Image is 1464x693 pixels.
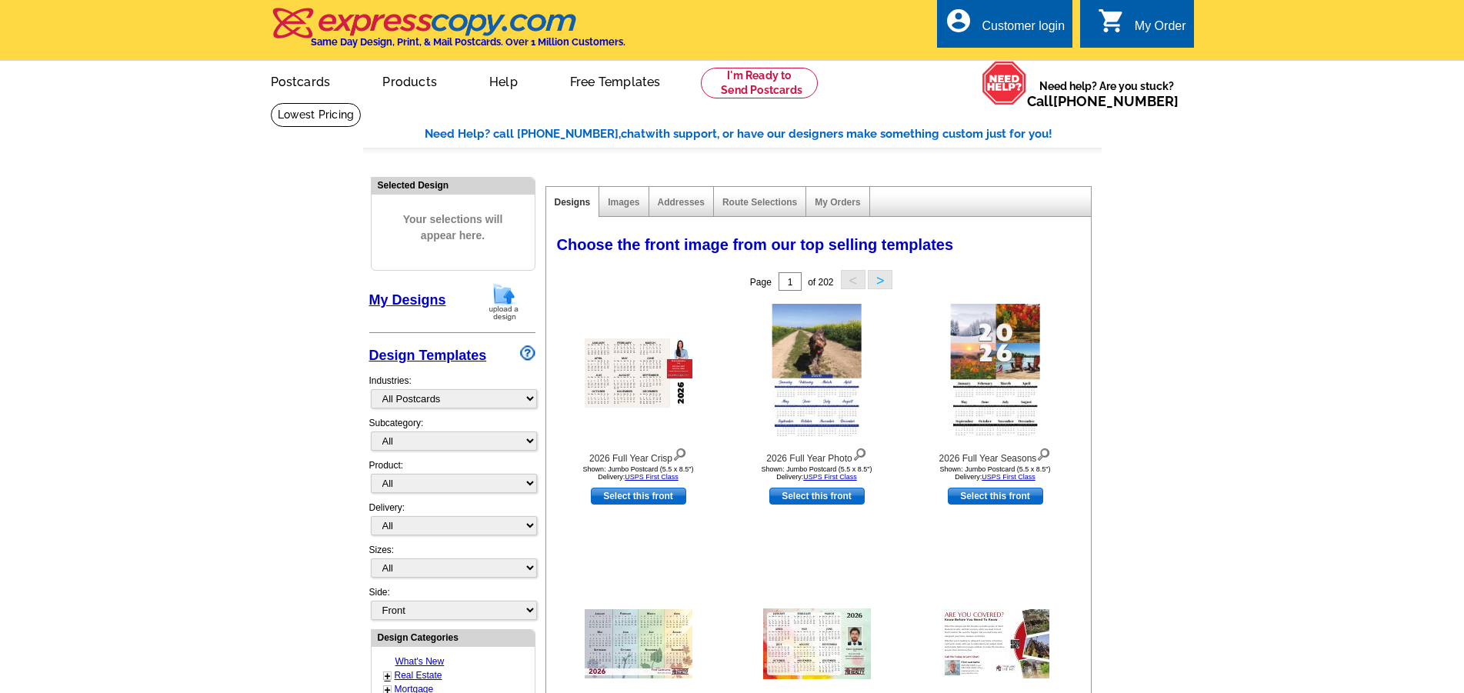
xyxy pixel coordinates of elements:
div: Selected Design [372,178,535,192]
img: Are You Covered [942,609,1049,678]
a: Same Day Design, Print, & Mail Postcards. Over 1 Million Customers. [271,18,625,48]
img: upload-design [484,282,524,322]
a: USPS First Class [982,473,1035,481]
a: USPS First Class [803,473,857,481]
div: Shown: Jumbo Postcard (5.5 x 8.5") Delivery: [911,465,1080,481]
a: shopping_cart My Order [1098,17,1186,36]
a: Addresses [658,197,705,208]
div: Customer login [982,19,1065,41]
a: Images [608,197,639,208]
span: of 202 [808,277,833,288]
div: Shown: Jumbo Postcard (5.5 x 8.5") Delivery: [554,465,723,481]
div: Delivery: [369,501,535,543]
h4: Same Day Design, Print, & Mail Postcards. Over 1 Million Customers. [311,36,625,48]
i: shopping_cart [1098,7,1126,35]
img: 2026 Full Year Watercolor [763,608,871,679]
a: + [385,670,391,682]
a: Real Estate [395,670,442,681]
div: 2026 Full Year Seasons [911,445,1080,465]
span: Need help? Are you stuck? [1027,78,1186,109]
div: 2026 Full Year Photo [732,445,902,465]
a: Designs [555,197,591,208]
a: USPS First Class [625,473,679,481]
div: Sizes: [369,543,535,585]
div: Design Categories [372,630,535,645]
span: Choose the front image from our top selling templates [557,236,954,253]
a: Products [358,62,462,98]
div: Shown: Jumbo Postcard (5.5 x 8.5") Delivery: [732,465,902,481]
button: > [868,270,892,289]
span: Your selections will appear here. [383,196,523,259]
span: Page [750,277,772,288]
img: help [982,61,1027,105]
div: Product: [369,458,535,501]
a: My Orders [815,197,860,208]
div: 2026 Full Year Crisp [554,445,723,465]
a: My Designs [369,292,446,308]
img: view design details [852,445,867,461]
a: What's New [395,656,445,667]
div: Industries: [369,366,535,416]
a: Design Templates [369,348,487,363]
div: Need Help? call [PHONE_NUMBER], with support, or have our designers make something custom just fo... [425,125,1102,143]
img: view design details [672,445,687,461]
a: Free Templates [545,62,685,98]
img: design-wizard-help-icon.png [520,345,535,361]
img: 2026 Full Year Photo [772,304,862,442]
button: < [841,270,865,289]
div: Side: [369,585,535,621]
a: use this design [948,488,1043,505]
span: chat [621,127,645,141]
div: My Order [1135,19,1186,41]
a: Route Selections [722,197,797,208]
img: 2026 Full year Seasons Illustrated [585,609,692,678]
img: 2026 Full Year Seasons [950,304,1040,442]
div: Subcategory: [369,416,535,458]
a: use this design [591,488,686,505]
span: Call [1027,93,1179,109]
a: Postcards [246,62,355,98]
img: 2026 Full Year Crisp [585,338,692,408]
img: view design details [1036,445,1051,461]
a: Help [465,62,542,98]
i: account_circle [945,7,972,35]
a: [PHONE_NUMBER] [1053,93,1179,109]
a: use this design [769,488,865,505]
a: account_circle Customer login [945,17,1065,36]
